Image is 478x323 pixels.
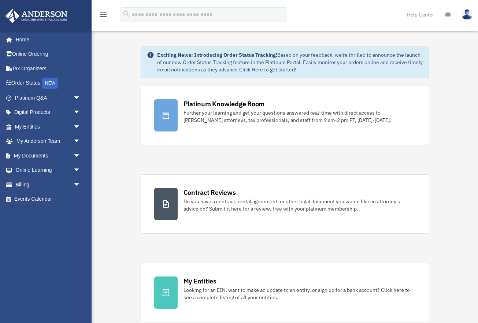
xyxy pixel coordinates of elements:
[239,66,296,73] a: Click Here to get started!
[73,105,88,120] span: arrow_drop_down
[5,119,92,134] a: My Entitiesarrow_drop_down
[157,52,277,58] strong: Exciting News: Introducing Order Status Tracking!
[184,276,216,286] div: My Entities
[99,13,108,19] a: menu
[73,177,88,192] span: arrow_drop_down
[184,198,416,212] div: Do you have a contract, rental agreement, or other legal document you would like an attorney's ad...
[5,61,92,76] a: Tax Organizers
[462,9,473,20] img: User Pic
[157,51,423,73] div: Based on your feedback, we're thrilled to announce the launch of our new Order Status Tracking fe...
[141,86,429,145] a: Platinum Knowledge Room Further your learning and get your questions answered real-time with dire...
[3,9,70,23] img: Anderson Advisors Platinum Portal
[73,163,88,178] span: arrow_drop_down
[5,134,92,149] a: My Anderson Teamarrow_drop_down
[5,105,92,120] a: Digital Productsarrow_drop_down
[73,134,88,149] span: arrow_drop_down
[5,148,92,163] a: My Documentsarrow_drop_down
[5,32,88,47] a: Home
[5,163,92,178] a: Online Learningarrow_drop_down
[122,10,130,18] i: search
[5,76,92,91] a: Order StatusNEW
[5,90,92,105] a: Platinum Q&Aarrow_drop_down
[5,47,92,62] a: Online Ordering
[184,99,265,108] div: Platinum Knowledge Room
[73,119,88,134] span: arrow_drop_down
[73,148,88,163] span: arrow_drop_down
[184,188,236,197] div: Contract Reviews
[184,109,416,124] div: Further your learning and get your questions answered real-time with direct access to [PERSON_NAM...
[184,286,416,301] div: Looking for an EIN, want to make an update to an entity, or sign up for a bank account? Click her...
[5,192,92,207] a: Events Calendar
[5,177,92,192] a: Billingarrow_drop_down
[141,174,429,234] a: Contract Reviews Do you have a contract, rental agreement, or other legal document you would like...
[141,263,429,322] a: My Entities Looking for an EIN, want to make an update to an entity, or sign up for a bank accoun...
[42,78,58,89] div: NEW
[99,10,108,19] i: menu
[73,90,88,105] span: arrow_drop_down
